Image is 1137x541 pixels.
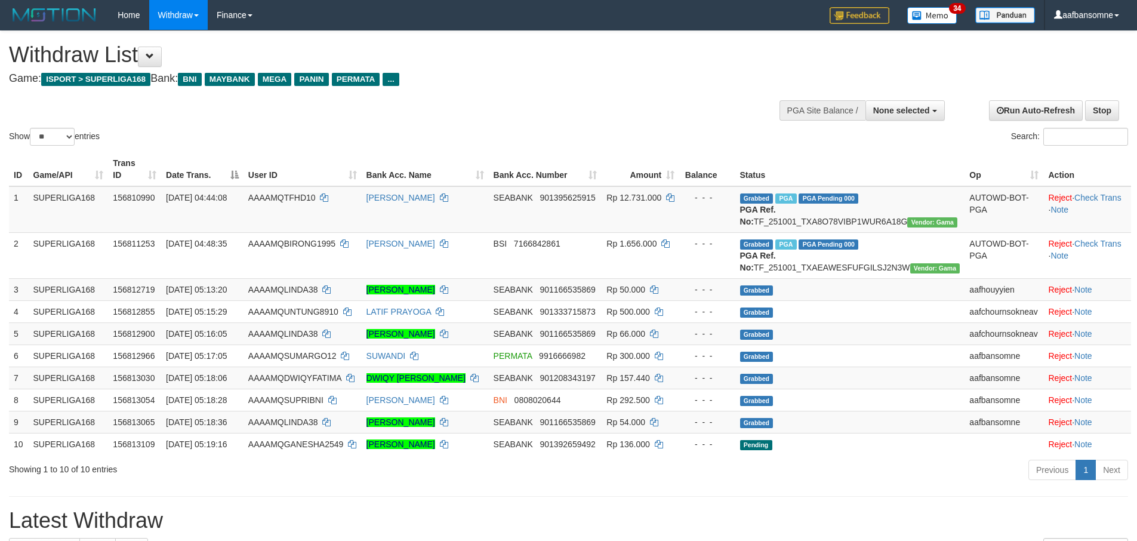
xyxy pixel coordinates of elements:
[735,186,965,233] td: TF_251001_TXA8O78VIBP1WUR6A18G
[166,395,227,405] span: [DATE] 05:18:28
[113,373,155,383] span: 156813030
[178,73,201,86] span: BNI
[540,329,595,339] span: Copy 901166535869 to clipboard
[1074,439,1092,449] a: Note
[166,373,227,383] span: [DATE] 05:18:06
[965,322,1043,345] td: aafchournsokneav
[113,193,155,202] span: 156810990
[1043,433,1131,455] td: ·
[1011,128,1128,146] label: Search:
[9,411,29,433] td: 9
[9,232,29,278] td: 2
[9,278,29,300] td: 3
[684,416,730,428] div: - - -
[1043,345,1131,367] td: ·
[29,186,109,233] td: SUPERLIGA168
[949,3,965,14] span: 34
[166,439,227,449] span: [DATE] 05:19:16
[113,307,155,316] span: 156812855
[540,193,595,202] span: Copy 901395625915 to clipboard
[9,186,29,233] td: 1
[113,329,155,339] span: 156812900
[494,307,533,316] span: SEABANK
[907,217,957,228] span: Vendor URL: https://trx31.1velocity.biz
[1074,417,1092,427] a: Note
[1048,351,1072,361] a: Reject
[1074,351,1092,361] a: Note
[494,417,533,427] span: SEABANK
[830,7,889,24] img: Feedback.jpg
[1074,193,1121,202] a: Check Trans
[1076,460,1096,480] a: 1
[332,73,380,86] span: PERMATA
[606,329,645,339] span: Rp 66.000
[494,395,507,405] span: BNI
[679,152,735,186] th: Balance
[740,308,774,318] span: Grabbed
[9,300,29,322] td: 4
[1043,367,1131,389] td: ·
[248,439,344,449] span: AAAAMQGANESHA2549
[366,285,435,294] a: [PERSON_NAME]
[684,238,730,250] div: - - -
[735,152,965,186] th: Status
[514,395,561,405] span: Copy 0808020644 to clipboard
[248,395,323,405] span: AAAAMQSUPRIBNI
[1043,389,1131,411] td: ·
[9,43,746,67] h1: Withdraw List
[41,73,150,86] span: ISPORT > SUPERLIGA168
[166,351,227,361] span: [DATE] 05:17:05
[775,239,796,250] span: Marked by aafchoeunmanni
[1074,307,1092,316] a: Note
[248,193,316,202] span: AAAAMQTFHD10
[9,6,100,24] img: MOTION_logo.png
[514,239,560,248] span: Copy 7166842861 to clipboard
[1048,395,1072,405] a: Reject
[1050,251,1068,260] a: Note
[684,394,730,406] div: - - -
[248,307,338,316] span: AAAAMQUNTUNG8910
[965,232,1043,278] td: AUTOWD-BOT-PGA
[1043,152,1131,186] th: Action
[1043,322,1131,345] td: ·
[1074,373,1092,383] a: Note
[907,7,957,24] img: Button%20Memo.svg
[540,373,595,383] span: Copy 901208343197 to clipboard
[965,152,1043,186] th: Op: activate to sort column ascending
[740,251,776,272] b: PGA Ref. No:
[108,152,161,186] th: Trans ID: activate to sort column ascending
[540,439,595,449] span: Copy 901392659492 to clipboard
[740,239,774,250] span: Grabbed
[740,418,774,428] span: Grabbed
[166,239,227,248] span: [DATE] 04:48:35
[740,352,774,362] span: Grabbed
[113,439,155,449] span: 156813109
[29,322,109,345] td: SUPERLIGA168
[366,395,435,405] a: [PERSON_NAME]
[740,205,776,226] b: PGA Ref. No:
[494,351,532,361] span: PERMATA
[965,186,1043,233] td: AUTOWD-BOT-PGA
[489,152,602,186] th: Bank Acc. Number: activate to sort column ascending
[735,232,965,278] td: TF_251001_TXAEAWESFUFGILSJ2N3W
[740,396,774,406] span: Grabbed
[29,232,109,278] td: SUPERLIGA168
[29,345,109,367] td: SUPERLIGA168
[740,440,772,450] span: Pending
[684,438,730,450] div: - - -
[740,193,774,204] span: Grabbed
[29,152,109,186] th: Game/API: activate to sort column ascending
[539,351,586,361] span: Copy 9916666982 to clipboard
[366,329,435,339] a: [PERSON_NAME]
[29,433,109,455] td: SUPERLIGA168
[258,73,292,86] span: MEGA
[9,389,29,411] td: 8
[494,193,533,202] span: SEABANK
[494,373,533,383] span: SEABANK
[1043,411,1131,433] td: ·
[366,351,406,361] a: SUWANDI
[30,128,75,146] select: Showentries
[248,373,341,383] span: AAAAMQDWIQYFATIMA
[965,300,1043,322] td: aafchournsokneav
[248,329,318,339] span: AAAAMQLINDA38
